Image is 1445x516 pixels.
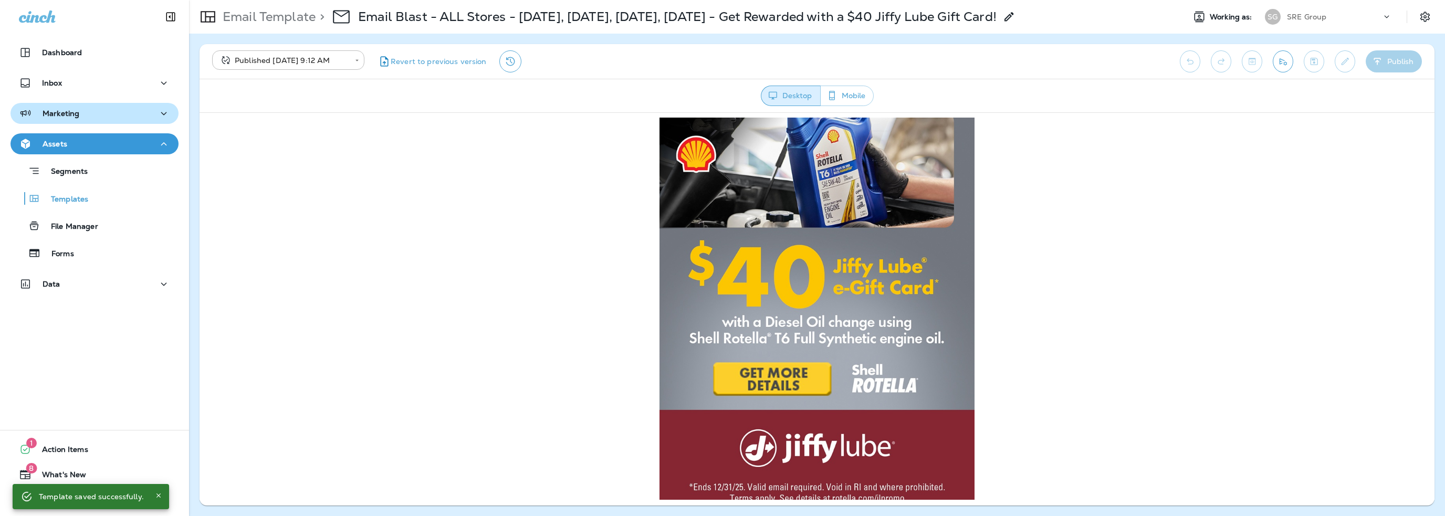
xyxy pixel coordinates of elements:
img: CS20284-16-RO-JLI-DIFM-DPU-Natl-Promo-Google-Ad-800x1000_p2.jpg [460,5,775,398]
button: Assets [11,133,179,154]
span: What's New [32,470,86,483]
button: File Manager [11,215,179,237]
p: > [316,9,324,25]
span: Working as: [1210,13,1254,22]
span: 8 [26,463,37,473]
p: Forms [41,249,74,259]
button: Revert to previous version [373,50,491,72]
p: Assets [43,140,67,148]
button: Close [152,489,165,502]
span: Action Items [32,445,88,458]
span: Revert to previous version [391,57,487,67]
p: Marketing [43,109,79,118]
button: Send test email [1273,50,1293,72]
button: Forms [11,242,179,264]
p: File Manager [40,222,98,232]
button: View Changelog [499,50,521,72]
div: SG [1265,9,1281,25]
div: Published [DATE] 9:12 AM [219,55,348,66]
p: Segments [40,167,88,177]
p: Data [43,280,60,288]
button: Support [11,489,179,510]
button: Inbox [11,72,179,93]
p: Inbox [42,79,62,87]
p: Email Template [218,9,316,25]
button: Templates [11,187,179,209]
button: Segments [11,160,179,182]
div: Template saved successfully. [39,487,144,506]
button: Settings [1416,7,1434,26]
button: 1Action Items [11,439,179,460]
button: Data [11,273,179,294]
button: Marketing [11,103,179,124]
span: 1 [26,438,37,448]
p: Dashboard [42,48,82,57]
button: 8What's New [11,464,179,485]
button: Collapse Sidebar [156,6,185,27]
button: Mobile [820,86,874,106]
button: Dashboard [11,42,179,63]
button: Desktop [761,86,821,106]
div: Email Blast - ALL Stores - 9-10-25, 10-3-25, 11-12-25, 12-4-25 - Get Rewarded with a $40 Jiffy Lu... [358,9,997,25]
p: SRE Group [1287,13,1326,21]
p: Email Blast - ALL Stores - [DATE], [DATE], [DATE], [DATE] - Get Rewarded with a $40 Jiffy Lube Gi... [358,9,997,25]
p: Templates [40,195,88,205]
